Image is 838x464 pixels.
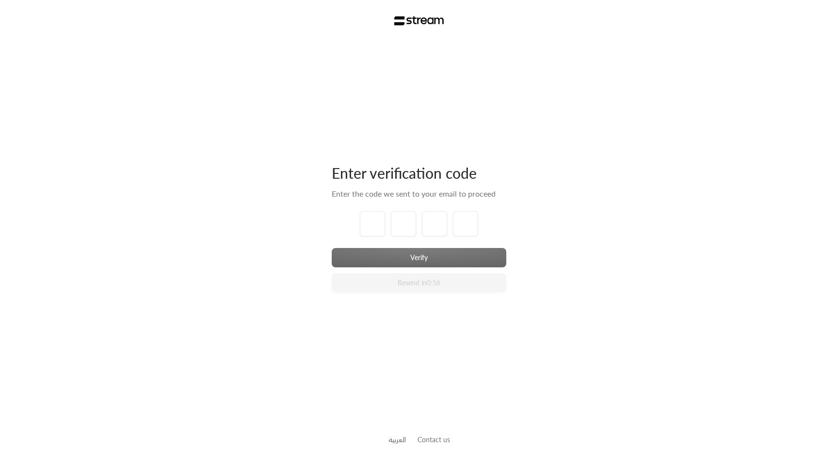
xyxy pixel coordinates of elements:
[332,188,506,200] div: Enter the code we sent to your email to proceed
[394,16,444,26] img: Stream Logo
[388,431,406,449] a: العربية
[418,434,450,445] button: Contact us
[418,435,450,444] a: Contact us
[332,164,506,182] div: Enter verification code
